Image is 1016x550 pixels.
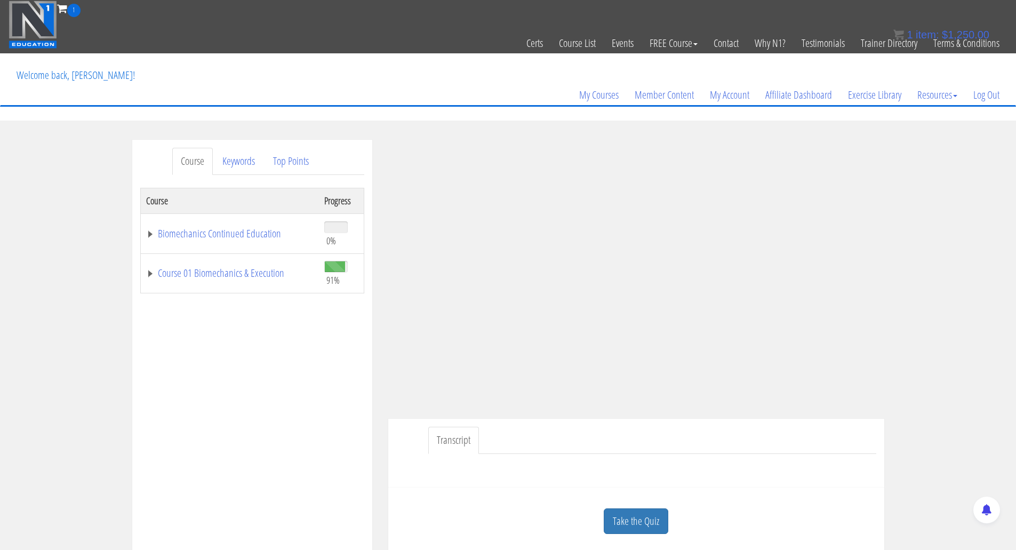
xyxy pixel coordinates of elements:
[702,69,757,121] a: My Account
[67,4,81,17] span: 1
[893,29,904,40] img: icon11.png
[172,148,213,175] a: Course
[57,1,81,15] a: 1
[326,274,340,286] span: 91%
[942,29,948,41] span: $
[627,69,702,121] a: Member Content
[551,17,604,69] a: Course List
[747,17,794,69] a: Why N1?
[642,17,706,69] a: FREE Course
[757,69,840,121] a: Affiliate Dashboard
[140,188,319,213] th: Course
[604,17,642,69] a: Events
[916,29,939,41] span: item:
[214,148,263,175] a: Keywords
[909,69,965,121] a: Resources
[907,29,913,41] span: 1
[925,17,1007,69] a: Terms & Conditions
[853,17,925,69] a: Trainer Directory
[794,17,853,69] a: Testimonials
[146,228,314,239] a: Biomechanics Continued Education
[265,148,317,175] a: Top Points
[9,54,143,97] p: Welcome back, [PERSON_NAME]!
[571,69,627,121] a: My Courses
[604,508,668,535] a: Take the Quiz
[706,17,747,69] a: Contact
[942,29,989,41] bdi: 1,250.00
[518,17,551,69] a: Certs
[9,1,57,49] img: n1-education
[326,235,336,246] span: 0%
[319,188,364,213] th: Progress
[965,69,1007,121] a: Log Out
[840,69,909,121] a: Exercise Library
[146,268,314,278] a: Course 01 Biomechanics & Execution
[428,427,479,454] a: Transcript
[893,29,989,41] a: 1 item: $1,250.00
